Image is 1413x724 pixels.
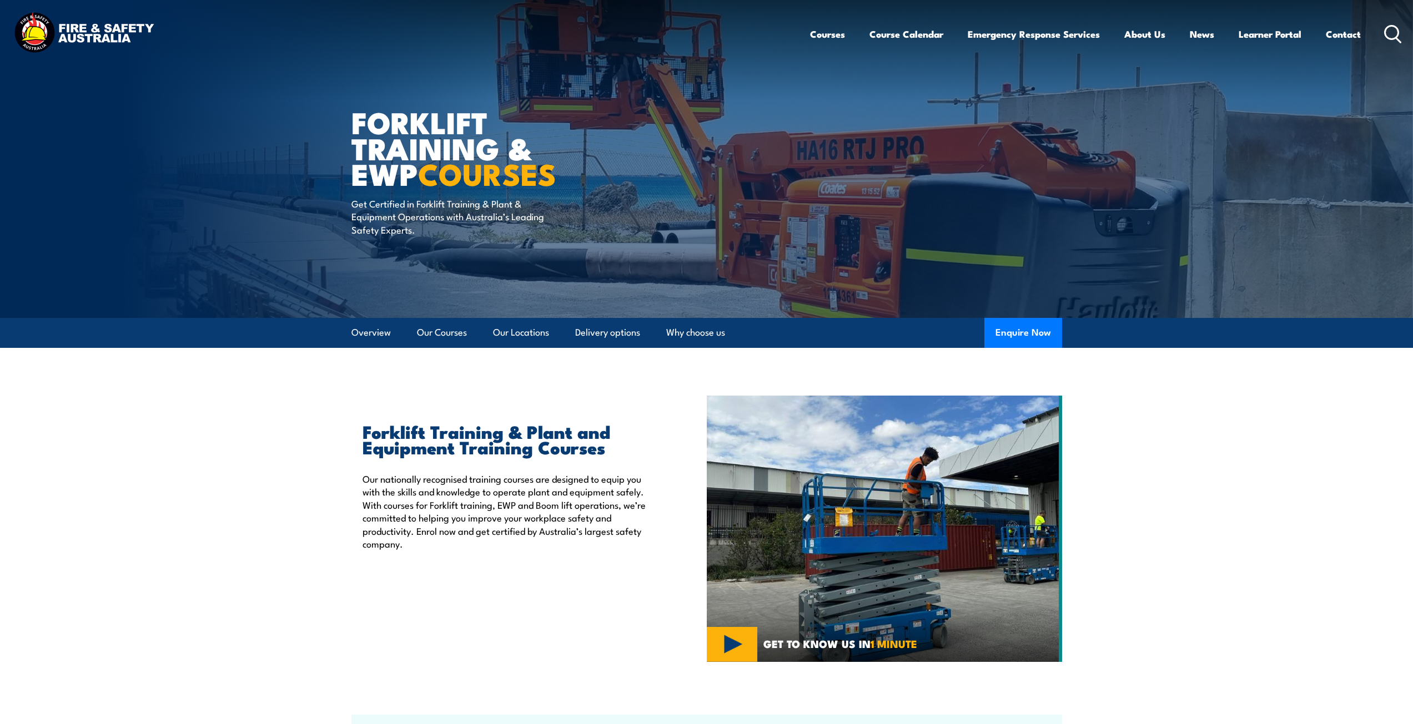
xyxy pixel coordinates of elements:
[418,150,556,196] strong: COURSES
[763,639,917,649] span: GET TO KNOW US IN
[707,396,1062,662] img: Verification of Competency (VOC) for Elevating Work Platform (EWP) Under 11m
[493,318,549,347] a: Our Locations
[871,635,917,651] strong: 1 MINUTE
[575,318,640,347] a: Delivery options
[351,109,626,186] h1: Forklift Training & EWP
[363,472,656,550] p: Our nationally recognised training courses are designed to equip you with the skills and knowledg...
[984,318,1062,348] button: Enquire Now
[968,19,1100,49] a: Emergency Response Services
[869,19,943,49] a: Course Calendar
[1124,19,1165,49] a: About Us
[1239,19,1301,49] a: Learner Portal
[1190,19,1214,49] a: News
[1326,19,1361,49] a: Contact
[363,423,656,454] h2: Forklift Training & Plant and Equipment Training Courses
[351,318,391,347] a: Overview
[810,19,845,49] a: Courses
[666,318,725,347] a: Why choose us
[351,197,554,236] p: Get Certified in Forklift Training & Plant & Equipment Operations with Australia’s Leading Safety...
[417,318,467,347] a: Our Courses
